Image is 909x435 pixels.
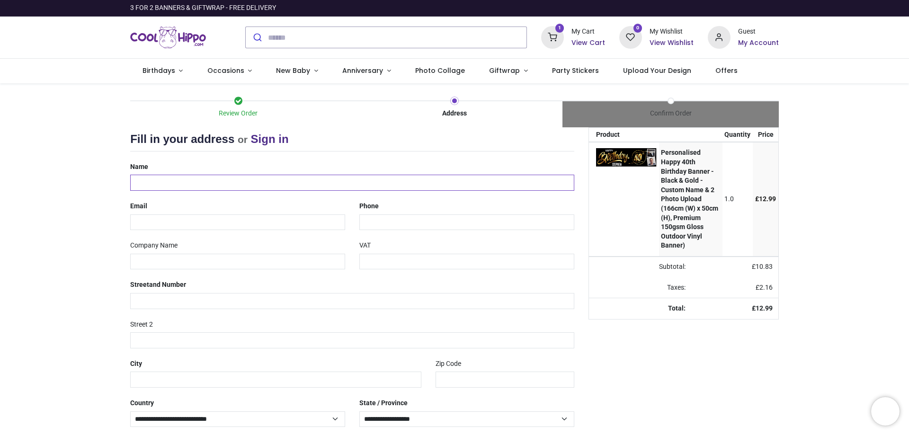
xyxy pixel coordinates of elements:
span: and Number [149,281,186,288]
a: View Wishlist [650,38,694,48]
a: Anniversary [330,59,403,83]
a: New Baby [264,59,330,83]
label: Country [130,395,154,411]
label: Street [130,277,186,293]
div: My Cart [571,27,605,36]
iframe: Brevo live chat [871,397,900,426]
button: Submit [246,27,268,48]
span: Anniversary [342,66,383,75]
div: My Wishlist [650,27,694,36]
span: 12.99 [756,304,773,312]
div: 1.0 [724,195,750,204]
a: 1 [541,33,564,41]
a: Logo of Cool Hippo [130,24,206,51]
div: Confirm Order [562,109,779,118]
span: Birthdays [143,66,175,75]
small: or [238,134,248,145]
strong: £ [752,304,773,312]
div: 3 FOR 2 BANNERS & GIFTWRAP - FREE DELIVERY [130,3,276,13]
span: Giftwrap [489,66,520,75]
td: Subtotal: [589,257,691,277]
label: VAT [359,238,371,254]
label: Email [130,198,147,214]
span: 2.16 [759,284,773,291]
span: £ [752,263,773,270]
span: Party Stickers [552,66,599,75]
label: Name [130,159,148,175]
sup: 1 [555,24,564,33]
strong: Personalised Happy 40th Birthday Banner - Black & Gold - Custom Name & 2 Photo Upload (166cm (W) ... [661,149,718,249]
label: Street 2 [130,317,153,333]
iframe: Customer reviews powered by Trustpilot [580,3,779,13]
span: Upload Your Design [623,66,691,75]
span: £ [756,284,773,291]
th: Quantity [722,128,753,142]
th: Price [753,128,778,142]
span: Photo Collage [415,66,465,75]
a: Sign in [251,133,289,145]
img: Cool Hippo [130,24,206,51]
div: Guest [738,27,779,36]
span: Occasions [207,66,244,75]
label: Phone [359,198,379,214]
span: £ [755,195,776,203]
sup: 0 [633,24,642,33]
label: Zip Code [436,356,461,372]
label: State / Province [359,395,408,411]
div: Address [347,109,563,118]
label: City [130,356,142,372]
div: Review Order [130,109,347,118]
img: +6u14EAAAABklEQVQDADF+n82zlpkoAAAAAElFTkSuQmCC [596,148,657,166]
a: View Cart [571,38,605,48]
a: 0 [619,33,642,41]
a: Occasions [195,59,264,83]
strong: Total: [668,304,686,312]
a: My Account [738,38,779,48]
a: Birthdays [130,59,195,83]
a: Giftwrap [477,59,540,83]
span: Offers [715,66,738,75]
span: New Baby [276,66,310,75]
td: Taxes: [589,277,691,298]
span: 10.83 [756,263,773,270]
span: 12.99 [759,195,776,203]
label: Company Name [130,238,178,254]
th: Product [589,128,659,142]
span: Fill in your address [130,133,234,145]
